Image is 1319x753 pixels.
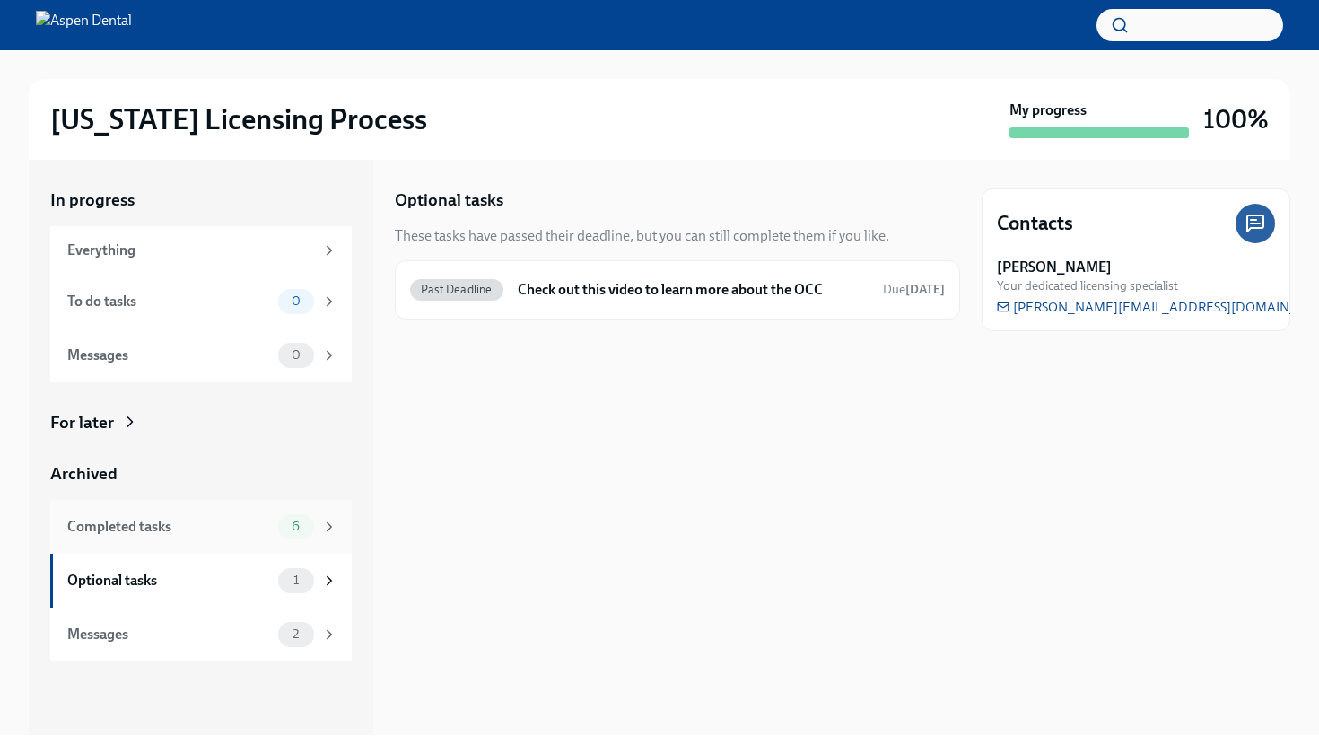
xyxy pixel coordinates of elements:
a: Everything [50,226,352,275]
div: Everything [67,241,314,260]
a: Past DeadlineCheck out this video to learn more about the OCCDue[DATE] [410,276,945,304]
div: Messages [67,625,271,644]
a: In progress [50,188,352,212]
div: Optional tasks [67,571,271,591]
div: Completed tasks [67,517,271,537]
img: Aspen Dental [36,11,132,39]
strong: [DATE] [905,282,945,297]
div: For later [50,411,114,434]
a: Completed tasks6 [50,500,352,554]
div: These tasks have passed their deadline, but you can still complete them if you like. [395,226,889,246]
div: To do tasks [67,292,271,311]
span: 2 [282,627,310,641]
span: Your dedicated licensing specialist [997,277,1178,294]
h2: [US_STATE] Licensing Process [50,101,427,137]
h3: 100% [1203,103,1269,136]
a: Messages2 [50,608,352,661]
h4: Contacts [997,210,1073,237]
span: 6 [281,520,310,533]
a: For later [50,411,352,434]
span: 0 [281,348,311,362]
span: August 10th, 2025 13:00 [883,281,945,298]
span: Past Deadline [410,283,503,296]
a: Messages0 [50,328,352,382]
h6: Check out this video to learn more about the OCC [518,280,869,300]
div: Messages [67,346,271,365]
a: Archived [50,462,352,486]
span: Due [883,282,945,297]
h5: Optional tasks [395,188,503,212]
strong: [PERSON_NAME] [997,258,1112,277]
strong: My progress [1009,101,1087,120]
span: 1 [283,574,310,587]
span: 0 [281,294,311,308]
a: Optional tasks1 [50,554,352,608]
a: To do tasks0 [50,275,352,328]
